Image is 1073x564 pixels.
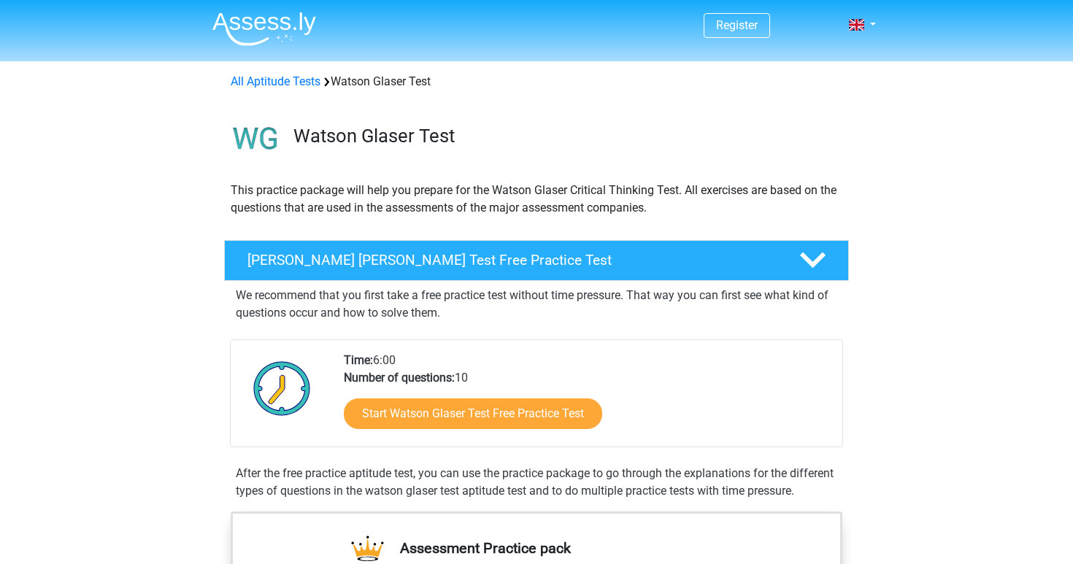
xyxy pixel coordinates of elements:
[293,125,837,147] h3: Watson Glaser Test
[225,108,287,170] img: watson glaser test
[247,252,776,269] h4: [PERSON_NAME] [PERSON_NAME] Test Free Practice Test
[716,18,758,32] a: Register
[231,74,320,88] a: All Aptitude Tests
[225,73,848,90] div: Watson Glaser Test
[245,352,319,425] img: Clock
[236,287,837,322] p: We recommend that you first take a free practice test without time pressure. That way you can fir...
[231,182,842,217] p: This practice package will help you prepare for the Watson Glaser Critical Thinking Test. All exe...
[344,398,602,429] a: Start Watson Glaser Test Free Practice Test
[218,240,855,281] a: [PERSON_NAME] [PERSON_NAME] Test Free Practice Test
[344,353,373,367] b: Time:
[212,12,316,46] img: Assessly
[333,352,842,447] div: 6:00 10
[344,371,455,385] b: Number of questions:
[230,465,843,500] div: After the free practice aptitude test, you can use the practice package to go through the explana...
